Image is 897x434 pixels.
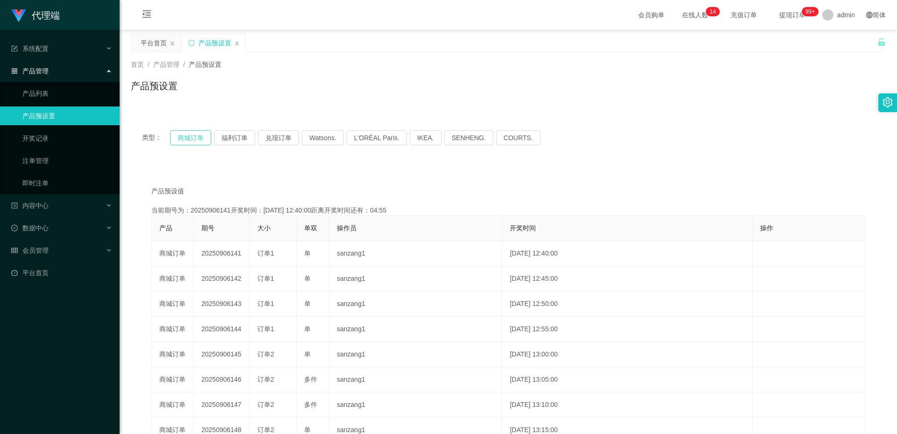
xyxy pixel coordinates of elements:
td: 商城订单 [152,342,194,367]
span: 订单1 [257,300,274,307]
span: 单 [304,275,311,282]
div: 平台首页 [141,34,167,52]
span: 订单2 [257,350,274,358]
sup: 14 [706,7,719,16]
a: 产品列表 [22,84,112,103]
button: IKEA. [410,130,441,145]
span: 会员管理 [11,247,49,254]
button: SENHENG. [444,130,493,145]
img: logo.9652507e.png [11,9,26,22]
i: 图标: global [866,12,873,18]
td: [DATE] 12:50:00 [502,292,752,317]
i: 图标: unlock [877,38,886,46]
span: 大小 [257,224,271,232]
sup: 1089 [802,7,819,16]
span: 在线人数 [677,12,713,18]
span: 多件 [304,376,317,383]
td: 20250906141 [194,241,250,266]
p: 4 [713,7,716,16]
td: 商城订单 [152,292,194,317]
a: 产品预设置 [22,107,112,125]
td: 20250906147 [194,392,250,418]
button: COURTS. [496,130,541,145]
i: 图标: profile [11,202,18,209]
td: [DATE] 13:00:00 [502,342,752,367]
span: 单 [304,249,311,257]
span: 订单2 [257,376,274,383]
i: 图标: check-circle-o [11,225,18,231]
td: 商城订单 [152,317,194,342]
span: 多件 [304,401,317,408]
span: 单 [304,325,311,333]
a: 开奖记录 [22,129,112,148]
td: 20250906146 [194,367,250,392]
td: sanzang1 [329,342,502,367]
span: 提现订单 [775,12,810,18]
span: 订单1 [257,249,274,257]
td: sanzang1 [329,392,502,418]
td: 商城订单 [152,392,194,418]
i: 图标: close [170,41,175,46]
span: 数据中心 [11,224,49,232]
span: / [148,61,149,68]
div: 当前期号为：20250906141开奖时间：[DATE] 12:40:00距离开奖时间还有：04:55 [151,206,865,215]
span: 充值订单 [726,12,762,18]
h1: 代理端 [32,0,60,30]
td: 20250906143 [194,292,250,317]
td: [DATE] 13:05:00 [502,367,752,392]
button: 福利订单 [214,130,255,145]
td: 20250906145 [194,342,250,367]
span: 开奖时间 [510,224,536,232]
span: 产品管理 [153,61,179,68]
p: 1 [710,7,713,16]
span: 期号 [201,224,214,232]
td: sanzang1 [329,266,502,292]
span: 订单1 [257,325,274,333]
button: 兑现订单 [258,130,299,145]
span: 单 [304,300,311,307]
span: 系统配置 [11,45,49,52]
td: 20250906142 [194,266,250,292]
td: sanzang1 [329,292,502,317]
i: 图标: form [11,45,18,52]
span: 产品管理 [11,67,49,75]
span: 产品 [159,224,172,232]
td: 20250906144 [194,317,250,342]
span: 产品预设置 [189,61,221,68]
span: / [183,61,185,68]
span: 订单2 [257,426,274,434]
h1: 产品预设置 [131,79,178,93]
td: [DATE] 13:10:00 [502,392,752,418]
i: 图标: sync [188,40,195,46]
td: 商城订单 [152,241,194,266]
button: 商城订单 [170,130,211,145]
span: 首页 [131,61,144,68]
span: 内容中心 [11,202,49,209]
td: [DATE] 12:45:00 [502,266,752,292]
span: 单 [304,426,311,434]
span: 操作 [760,224,773,232]
span: 产品预设值 [151,186,184,196]
span: 单 [304,350,311,358]
span: 订单2 [257,401,274,408]
button: L'ORÉAL Paris. [347,130,407,145]
button: Watsons. [302,130,344,145]
div: 产品预设置 [199,34,231,52]
span: 单双 [304,224,317,232]
td: 商城订单 [152,367,194,392]
span: 订单1 [257,275,274,282]
td: [DATE] 12:40:00 [502,241,752,266]
span: 操作员 [337,224,356,232]
i: 图标: menu-fold [131,0,163,30]
td: sanzang1 [329,241,502,266]
i: 图标: table [11,247,18,254]
span: 类型： [142,130,170,145]
a: 代理端 [11,11,60,19]
td: 商城订单 [152,266,194,292]
a: 图标: dashboard平台首页 [11,263,112,282]
i: 图标: setting [883,97,893,107]
a: 即时注单 [22,174,112,192]
i: 图标: close [234,41,240,46]
a: 注单管理 [22,151,112,170]
i: 图标: appstore-o [11,68,18,74]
